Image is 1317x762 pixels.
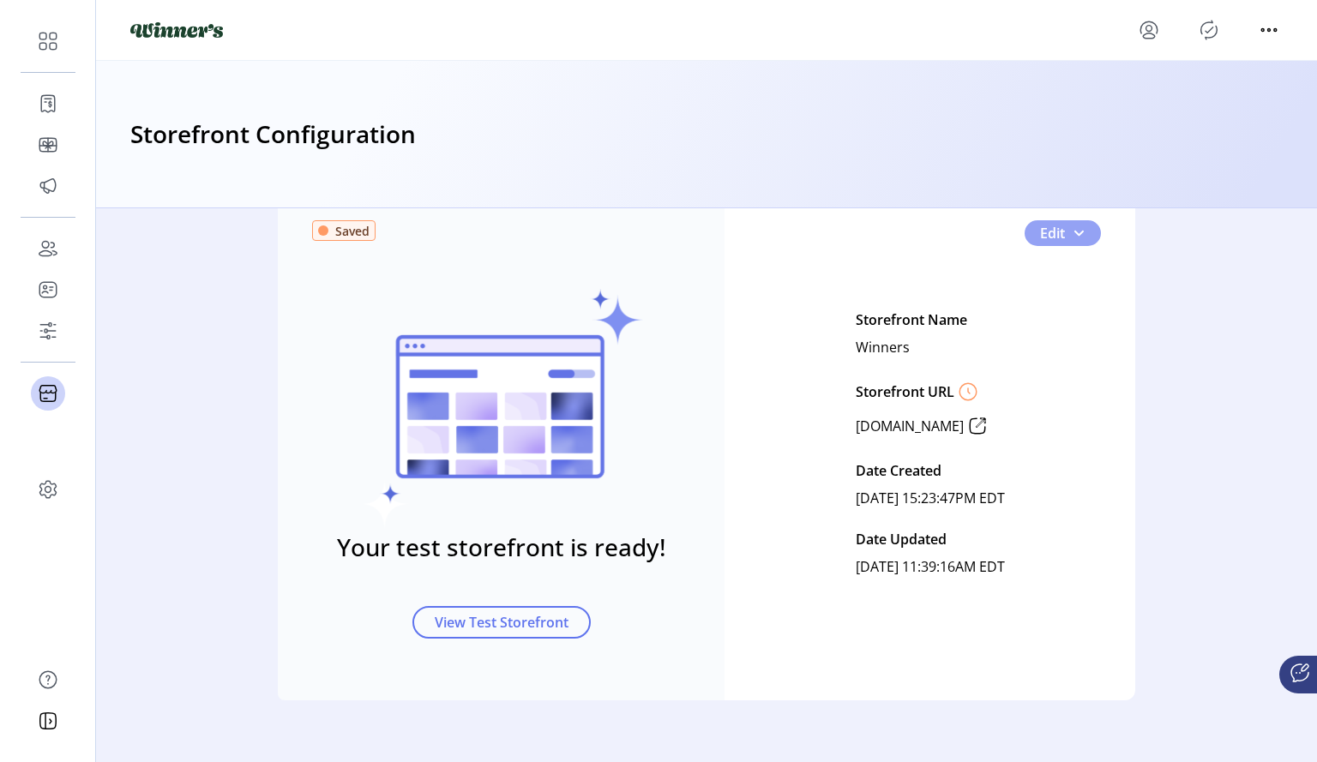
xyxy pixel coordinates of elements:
button: menu [1135,16,1163,44]
span: View Test Storefront [435,612,568,633]
p: Storefront URL [856,381,954,402]
p: Storefront Name [856,306,967,333]
p: [DOMAIN_NAME] [856,416,964,436]
button: Edit [1025,220,1101,246]
h3: Your test storefront is ready! [337,529,666,565]
button: View Test Storefront [412,606,591,639]
img: logo [130,22,223,38]
span: Edit [1040,223,1065,243]
button: menu [1255,16,1283,44]
h3: Storefront Configuration [130,116,416,153]
p: Date Updated [856,525,947,553]
button: Publisher Panel [1195,16,1223,44]
p: Winners [856,333,910,361]
span: Saved [335,222,370,240]
p: [DATE] 11:39:16AM EDT [856,553,1005,580]
p: [DATE] 15:23:47PM EDT [856,484,1005,512]
p: Date Created [856,457,941,484]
